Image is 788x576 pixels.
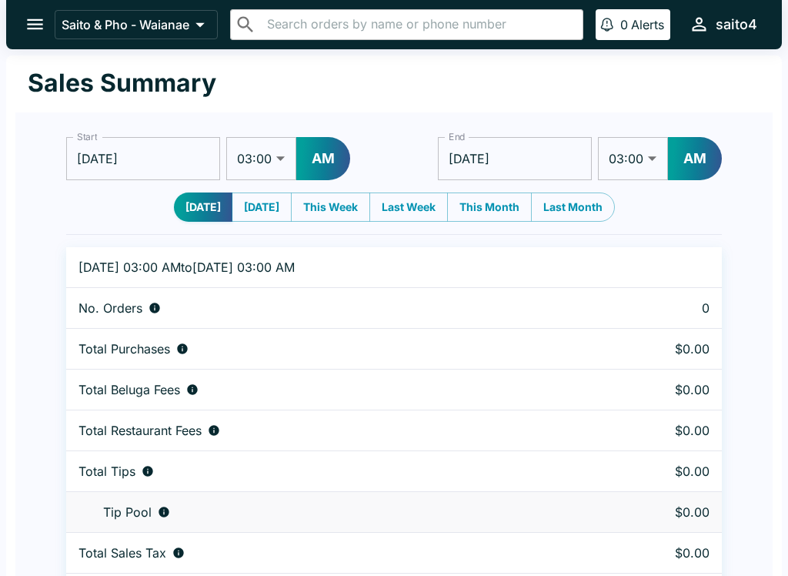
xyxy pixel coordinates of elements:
input: Choose date, selected date is Sep 4, 2025 [66,137,220,180]
p: 0 [605,300,710,316]
p: $0.00 [605,504,710,520]
button: This Week [291,193,370,222]
div: Tips unclaimed by a waiter [78,504,580,520]
div: saito4 [716,15,757,34]
p: No. Orders [78,300,142,316]
button: Last Month [531,193,615,222]
div: Sales tax paid by diners [78,545,580,561]
button: This Month [447,193,532,222]
p: Total Sales Tax [78,545,166,561]
button: AM [296,137,350,180]
p: $0.00 [605,464,710,479]
p: Saito & Pho - Waianae [62,17,189,32]
p: Total Beluga Fees [78,382,180,397]
div: Fees paid by diners to restaurant [78,423,580,438]
div: Combined individual and pooled tips [78,464,580,479]
p: Total Tips [78,464,135,479]
p: 0 [620,17,628,32]
p: Alerts [631,17,664,32]
label: Start [77,130,97,143]
p: [DATE] 03:00 AM to [DATE] 03:00 AM [78,260,580,275]
p: Total Restaurant Fees [78,423,202,438]
button: Saito & Pho - Waianae [55,10,218,39]
label: End [449,130,466,143]
p: $0.00 [605,382,710,397]
p: $0.00 [605,545,710,561]
p: $0.00 [605,423,710,438]
button: open drawer [15,5,55,44]
button: saito4 [683,8,763,41]
div: Fees paid by diners to Beluga [78,382,580,397]
h1: Sales Summary [28,68,216,99]
input: Search orders by name or phone number [262,14,576,35]
button: AM [668,137,722,180]
input: Choose date, selected date is Sep 5, 2025 [438,137,592,180]
div: Aggregate order subtotals [78,341,580,357]
p: $0.00 [605,341,710,357]
button: [DATE] [232,193,292,222]
button: [DATE] [174,193,232,222]
div: Number of orders placed [78,300,580,316]
p: Tip Pool [103,504,152,520]
p: Total Purchases [78,341,170,357]
button: Last Week [369,193,448,222]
